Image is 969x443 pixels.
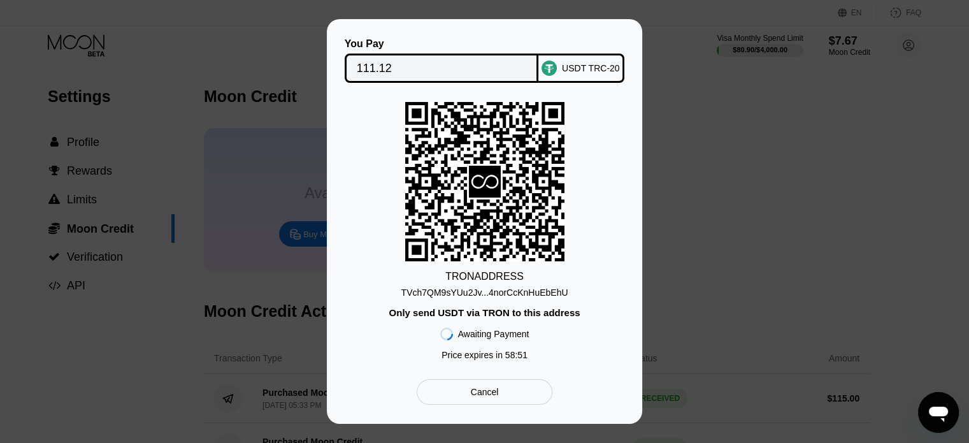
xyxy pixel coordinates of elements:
[401,282,568,298] div: TVch7QM9sYUu2Jv...4norCcKnHuEbEhU
[441,350,528,360] div: Price expires in
[345,38,539,50] div: You Pay
[562,63,620,73] div: USDT TRC-20
[417,379,552,405] div: Cancel
[458,329,529,339] div: Awaiting Payment
[505,350,528,360] span: 58 : 51
[389,307,580,318] div: Only send USDT via TRON to this address
[445,271,524,282] div: TRON ADDRESS
[401,287,568,298] div: TVch7QM9sYUu2Jv...4norCcKnHuEbEhU
[346,38,623,83] div: You PayUSDT TRC-20
[471,386,499,398] div: Cancel
[918,392,959,433] iframe: Dugme za pokretanje prozora za razmenu poruka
